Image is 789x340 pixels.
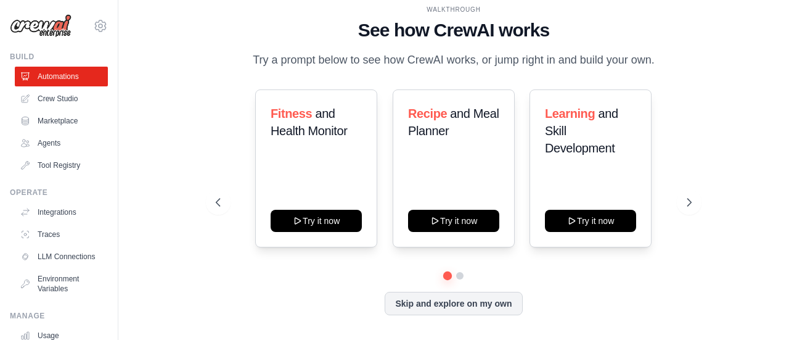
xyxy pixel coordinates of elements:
[216,5,691,14] div: WALKTHROUGH
[15,133,108,153] a: Agents
[408,107,499,138] span: and Meal Planner
[216,19,691,41] h1: See how CrewAI works
[247,51,661,69] p: Try a prompt below to see how CrewAI works, or jump right in and build your own.
[271,107,312,120] span: Fitness
[10,188,108,197] div: Operate
[15,67,108,86] a: Automations
[545,107,618,155] span: and Skill Development
[15,269,108,299] a: Environment Variables
[271,210,362,232] button: Try it now
[10,52,108,62] div: Build
[15,225,108,244] a: Traces
[15,155,108,175] a: Tool Registry
[15,202,108,222] a: Integrations
[408,107,447,120] span: Recipe
[10,311,108,321] div: Manage
[15,247,108,267] a: LLM Connections
[15,111,108,131] a: Marketplace
[545,107,595,120] span: Learning
[271,107,347,138] span: and Health Monitor
[545,210,636,232] button: Try it now
[10,14,72,38] img: Logo
[15,89,108,109] a: Crew Studio
[408,210,499,232] button: Try it now
[385,292,522,315] button: Skip and explore on my own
